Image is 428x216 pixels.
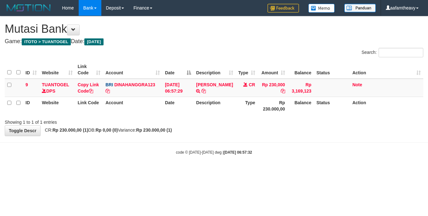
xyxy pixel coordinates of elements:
[39,79,75,97] td: DPS
[352,82,362,87] a: Note
[258,97,288,115] th: Rp 230.000,00
[23,61,39,79] th: ID: activate to sort column ascending
[5,3,53,13] img: MOTION_logo.png
[267,4,299,13] img: Feedback.jpg
[249,82,255,87] span: CR
[288,97,314,115] th: Balance
[23,97,39,115] th: ID
[25,82,28,87] span: 9
[39,97,75,115] th: Website
[114,82,155,87] a: DINAHANGGRA123
[350,97,423,115] th: Action
[379,48,423,57] input: Search:
[42,128,172,133] span: CR: DB: Variance:
[224,150,252,155] strong: [DATE] 06:57:32
[288,61,314,79] th: Balance
[194,97,235,115] th: Description
[84,38,104,45] span: [DATE]
[103,61,162,79] th: Account: activate to sort column ascending
[75,61,103,79] th: Link Code: activate to sort column ascending
[5,38,423,45] h4: Game: Date:
[196,82,233,87] a: [PERSON_NAME]
[201,88,206,94] a: Copy ARI SUTRIAWAN to clipboard
[103,97,162,115] th: Account
[136,128,172,133] strong: Rp 230.000,00 (1)
[344,4,376,12] img: panduan.png
[162,79,194,97] td: [DATE] 06:57:29
[258,79,288,97] td: Rp 230,000
[5,117,174,125] div: Showing 1 to 1 of 1 entries
[281,88,285,94] a: Copy Rp 230,000 to clipboard
[308,4,335,13] img: Button%20Memo.svg
[236,97,258,115] th: Type
[22,38,71,45] span: ITOTO > TUANTOGEL
[5,23,423,35] h1: Mutasi Bank
[314,97,350,115] th: Status
[96,128,118,133] strong: Rp 0,00 (0)
[5,125,41,136] a: Toggle Descr
[288,79,314,97] td: Rp 3,169,123
[53,128,88,133] strong: Rp 230.000,00 (1)
[105,82,113,87] span: BRI
[350,61,423,79] th: Action: activate to sort column ascending
[78,82,99,94] a: Copy Link Code
[314,61,350,79] th: Status
[236,61,258,79] th: Type: activate to sort column ascending
[162,61,194,79] th: Date: activate to sort column descending
[75,97,103,115] th: Link Code
[42,82,69,87] a: TUANTOGEL
[39,61,75,79] th: Website: activate to sort column ascending
[162,97,194,115] th: Date
[105,88,110,94] a: Copy DINAHANGGRA123 to clipboard
[194,61,235,79] th: Description: activate to sort column ascending
[258,61,288,79] th: Amount: activate to sort column ascending
[176,150,252,155] small: code © [DATE]-[DATE] dwg |
[362,48,423,57] label: Search:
